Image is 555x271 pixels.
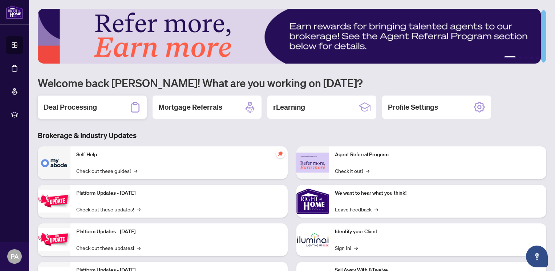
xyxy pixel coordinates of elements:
h2: rLearning [273,102,305,112]
p: We want to hear what you think! [335,189,540,197]
img: Identify your Client [296,223,329,256]
a: Check out these updates!→ [76,244,141,252]
img: Platform Updates - July 8, 2025 [38,228,70,251]
span: → [134,167,137,175]
img: Platform Updates - July 21, 2025 [38,190,70,213]
button: 2 [519,56,522,59]
span: → [366,167,369,175]
span: PA [11,251,19,262]
p: Platform Updates - [DATE] [76,189,282,197]
a: Check it out!→ [335,167,369,175]
img: Self-Help [38,146,70,179]
span: → [137,205,141,213]
span: → [137,244,141,252]
h3: Brokerage & Industry Updates [38,130,546,141]
button: 4 [530,56,533,59]
p: Self-Help [76,151,282,159]
button: 5 [536,56,539,59]
a: Check out these guides!→ [76,167,137,175]
p: Agent Referral Program [335,151,540,159]
button: 1 [504,56,516,59]
img: logo [6,5,23,19]
a: Leave Feedback→ [335,205,378,213]
span: pushpin [276,149,285,158]
h2: Mortgage Referrals [158,102,222,112]
a: Check out these updates!→ [76,205,141,213]
button: 3 [524,56,527,59]
img: We want to hear what you think! [296,185,329,218]
img: Slide 0 [38,9,541,64]
a: Sign In!→ [335,244,358,252]
button: Open asap [526,246,548,267]
h2: Profile Settings [388,102,438,112]
p: Identify your Client [335,228,540,236]
h2: Deal Processing [44,102,97,112]
img: Agent Referral Program [296,153,329,173]
span: → [354,244,358,252]
h1: Welcome back [PERSON_NAME]! What are you working on [DATE]? [38,76,546,90]
p: Platform Updates - [DATE] [76,228,282,236]
span: → [374,205,378,213]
